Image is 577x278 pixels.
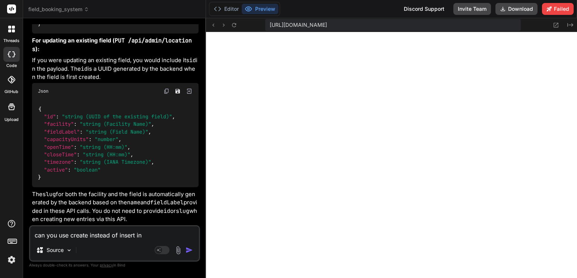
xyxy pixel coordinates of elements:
[29,262,200,269] p: Always double-check its answers. Your in Bind
[118,136,121,143] span: ,
[4,116,19,123] label: Upload
[32,37,192,53] code: PUT /api/admin/locations
[42,191,56,198] code: slug
[542,3,574,15] button: Failed
[176,207,189,215] code: slug
[74,121,77,128] span: :
[6,63,17,69] label: code
[150,199,184,206] code: fieldLabel
[44,166,68,173] span: "active"
[3,38,19,44] label: threads
[62,113,172,120] span: "string (UUID of the existing field)"
[44,151,77,158] span: "closeTime"
[32,190,199,224] p: The for both the facility and the field is automatically generated by the backend based on the an...
[172,113,175,120] span: ,
[30,226,199,240] textarea: can you use create instead of insert in
[38,20,41,27] span: }
[186,88,193,95] img: Open in Browser
[86,128,148,135] span: "string (Field Name)"
[44,144,74,150] span: "openTime"
[89,136,92,143] span: :
[77,151,80,158] span: :
[164,207,170,215] code: id
[172,86,183,96] button: Save file
[186,246,193,254] img: icon
[80,144,127,150] span: "string (HH:mm)"
[95,136,118,143] span: "number"
[38,106,41,112] span: {
[453,3,491,15] button: Invite Team
[74,144,77,150] span: :
[44,136,89,143] span: "capacityUnits"
[44,113,56,120] span: "id"
[83,151,130,158] span: "string (HH:mm)"
[32,56,199,82] p: If you were updating an existing field, you would include its in the payload. The is a UUID gener...
[242,4,278,14] button: Preview
[81,65,88,73] code: id
[211,4,242,14] button: Editor
[127,199,140,206] code: name
[74,166,101,173] span: "boolean"
[38,174,41,180] span: }
[189,57,196,64] code: id
[74,159,77,166] span: :
[151,121,154,128] span: ,
[32,37,192,52] strong: For updating an existing field ( ):
[38,88,48,94] span: Json
[148,128,151,135] span: ,
[66,247,72,253] img: Pick Models
[151,159,154,166] span: ,
[56,113,59,120] span: :
[44,128,80,135] span: "fieldLabel"
[495,3,538,15] button: Download
[80,128,83,135] span: :
[47,246,64,254] p: Source
[399,3,449,15] div: Discord Support
[44,159,74,166] span: "timezone"
[80,121,151,128] span: "string (Facility Name)"
[68,166,71,173] span: :
[127,144,130,150] span: ,
[5,253,18,266] img: settings
[164,88,169,94] img: copy
[4,89,18,95] label: GitHub
[80,159,151,166] span: "string (IANA Timezone)"
[270,21,327,29] span: [URL][DOMAIN_NAME]
[206,32,577,278] iframe: Preview
[28,6,89,13] span: field_booking_system
[130,151,133,158] span: ,
[44,121,74,128] span: "facility"
[100,263,113,267] span: privacy
[174,246,183,255] img: attachment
